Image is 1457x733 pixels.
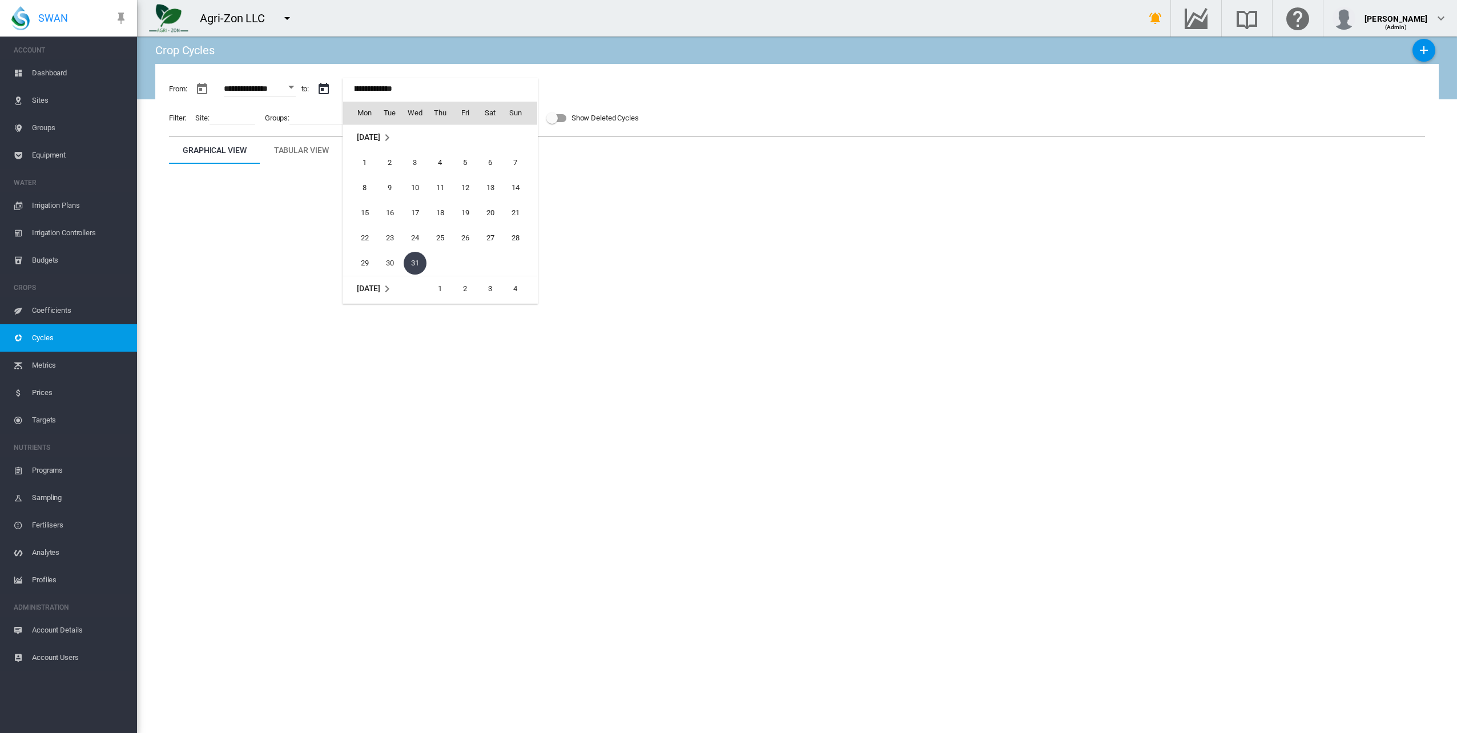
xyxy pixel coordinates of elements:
th: Thu [428,102,453,124]
th: Sat [478,102,503,124]
tr: Week 1 [343,150,537,175]
td: Thursday December 18 2025 [428,200,453,225]
td: Saturday December 6 2025 [478,150,503,175]
td: Wednesday December 17 2025 [403,200,428,225]
span: 3 [404,151,426,174]
tr: Week 4 [343,225,537,251]
span: 15 [353,202,376,224]
span: 21 [504,202,527,224]
span: 27 [479,227,502,249]
span: [DATE] [357,284,380,293]
th: Wed [403,102,428,124]
td: Sunday December 14 2025 [503,175,537,200]
td: Monday December 22 2025 [343,225,377,251]
span: 16 [379,202,401,224]
td: Friday December 12 2025 [453,175,478,200]
span: 11 [429,176,452,199]
td: Sunday December 21 2025 [503,200,537,225]
span: 5 [454,151,477,174]
tr: Week undefined [343,125,537,151]
span: 8 [353,176,376,199]
td: Thursday December 4 2025 [428,150,453,175]
span: 28 [504,227,527,249]
td: Wednesday December 24 2025 [403,225,428,251]
td: Saturday January 3 2026 [478,276,503,302]
td: Sunday December 7 2025 [503,150,537,175]
td: Wednesday December 3 2025 [403,150,428,175]
span: 31 [404,252,426,275]
span: 9 [379,176,401,199]
td: Tuesday December 2 2025 [377,150,403,175]
span: 1 [429,277,452,300]
span: 23 [379,227,401,249]
td: Monday December 15 2025 [343,200,377,225]
td: Tuesday December 9 2025 [377,175,403,200]
span: 13 [479,176,502,199]
md-calendar: Calendar [343,102,537,303]
td: Wednesday December 31 2025 [403,251,428,276]
td: December 2025 [343,125,537,151]
td: Saturday December 27 2025 [478,225,503,251]
span: 14 [504,176,527,199]
span: 17 [404,202,426,224]
th: Sun [503,102,537,124]
td: Thursday December 25 2025 [428,225,453,251]
span: 12 [454,176,477,199]
span: [DATE] [357,132,380,142]
td: Friday January 2 2026 [453,276,478,302]
span: 19 [454,202,477,224]
span: 29 [353,252,376,275]
span: 25 [429,227,452,249]
td: Tuesday December 16 2025 [377,200,403,225]
span: 1 [353,151,376,174]
th: Tue [377,102,403,124]
tr: Week 2 [343,175,537,200]
td: January 2026 [343,276,428,302]
td: Monday December 8 2025 [343,175,377,200]
span: 2 [454,277,477,300]
td: Friday December 26 2025 [453,225,478,251]
td: Saturday December 13 2025 [478,175,503,200]
td: Thursday January 1 2026 [428,276,453,302]
td: Sunday December 28 2025 [503,225,537,251]
span: 26 [454,227,477,249]
tr: Week 1 [343,276,537,302]
tr: Week 3 [343,200,537,225]
tr: Week 5 [343,251,537,276]
span: 24 [404,227,426,249]
span: 6 [479,151,502,174]
span: 4 [429,151,452,174]
td: Monday December 29 2025 [343,251,377,276]
span: 7 [504,151,527,174]
span: 3 [479,277,502,300]
th: Fri [453,102,478,124]
td: Saturday December 20 2025 [478,200,503,225]
span: 22 [353,227,376,249]
td: Tuesday December 30 2025 [377,251,403,276]
td: Tuesday December 23 2025 [377,225,403,251]
td: Friday December 5 2025 [453,150,478,175]
span: 10 [404,176,426,199]
th: Mon [343,102,377,124]
span: 4 [504,277,527,300]
span: 2 [379,151,401,174]
td: Wednesday December 10 2025 [403,175,428,200]
span: 30 [379,252,401,275]
td: Friday December 19 2025 [453,200,478,225]
td: Thursday December 11 2025 [428,175,453,200]
span: 20 [479,202,502,224]
span: 18 [429,202,452,224]
td: Monday December 1 2025 [343,150,377,175]
td: Sunday January 4 2026 [503,276,537,302]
